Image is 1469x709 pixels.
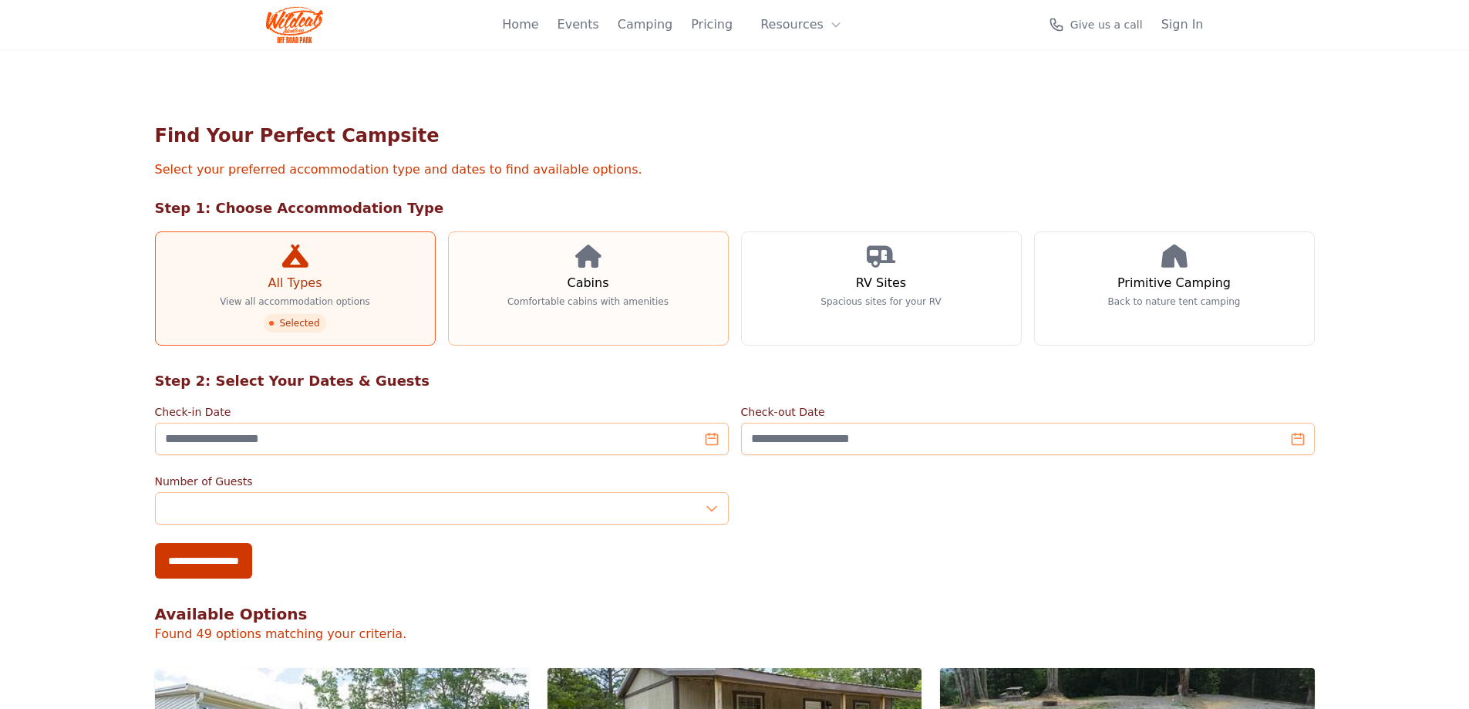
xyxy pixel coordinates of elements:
[507,295,669,308] p: Comfortable cabins with amenities
[155,625,1315,643] p: Found 49 options matching your criteria.
[266,6,324,43] img: Wildcat Logo
[155,231,436,346] a: All Types View all accommodation options Selected
[448,231,729,346] a: Cabins Comfortable cabins with amenities
[155,370,1315,392] h2: Step 2: Select Your Dates & Guests
[264,314,325,333] span: Selected
[155,404,729,420] label: Check-in Date
[1070,17,1143,32] span: Give us a call
[751,9,851,40] button: Resources
[155,474,729,489] label: Number of Guests
[1161,15,1204,34] a: Sign In
[1117,274,1231,292] h3: Primitive Camping
[155,123,1315,148] h1: Find Your Perfect Campsite
[741,404,1315,420] label: Check-out Date
[220,295,370,308] p: View all accommodation options
[155,603,1315,625] h2: Available Options
[502,15,538,34] a: Home
[155,198,1315,219] h2: Step 1: Choose Accommodation Type
[567,274,608,292] h3: Cabins
[691,15,733,34] a: Pricing
[558,15,599,34] a: Events
[820,295,941,308] p: Spacious sites for your RV
[1108,295,1241,308] p: Back to nature tent camping
[155,160,1315,179] p: Select your preferred accommodation type and dates to find available options.
[741,231,1022,346] a: RV Sites Spacious sites for your RV
[268,274,322,292] h3: All Types
[856,274,906,292] h3: RV Sites
[1049,17,1143,32] a: Give us a call
[618,15,672,34] a: Camping
[1034,231,1315,346] a: Primitive Camping Back to nature tent camping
